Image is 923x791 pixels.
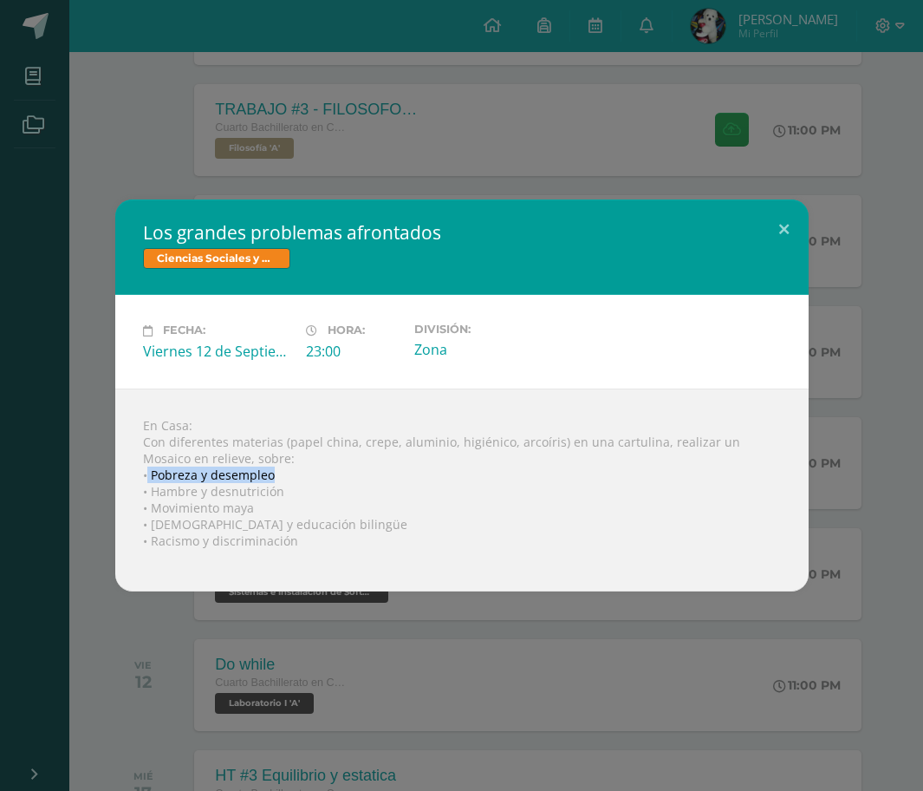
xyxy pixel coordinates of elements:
[143,248,290,269] span: Ciencias Sociales y Formación Ciudadana
[306,342,400,361] div: 23:00
[143,220,781,245] h2: Los grandes problemas afrontados
[115,389,809,592] div: En Casa: Con diferentes materias (papel china, crepe, aluminio, higiénico, arcoíris) en una cartu...
[328,324,365,337] span: Hora:
[414,323,563,336] label: División:
[414,340,563,359] div: Zona
[163,324,205,337] span: Fecha:
[143,342,292,361] div: Viernes 12 de Septiembre
[759,199,809,258] button: Close (Esc)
